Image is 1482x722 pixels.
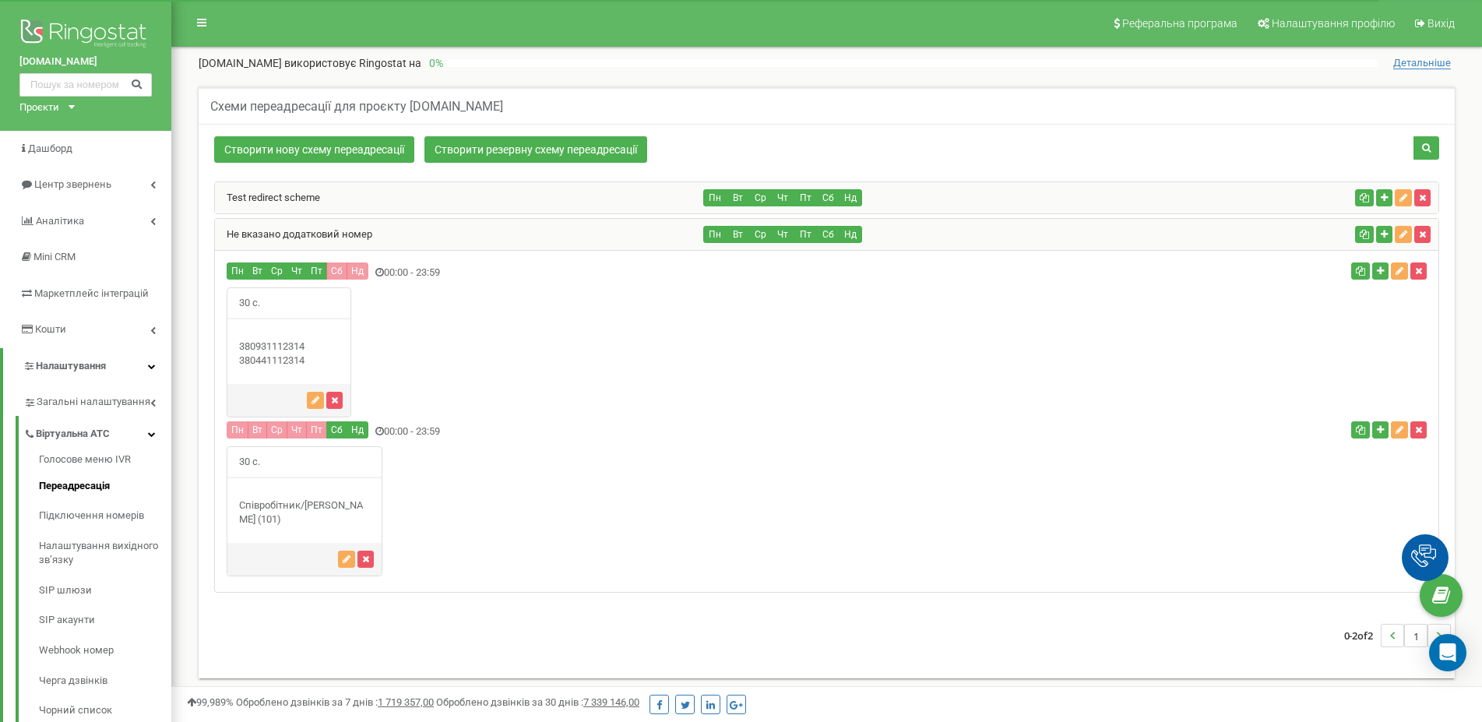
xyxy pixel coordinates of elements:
[424,136,647,163] a: Створити резервну схему переадресації
[39,666,171,696] a: Черга дзвінків
[1344,624,1381,647] span: 0-2 2
[1272,17,1395,30] span: Налаштування профілю
[35,323,66,335] span: Кошти
[227,340,350,368] div: 380931112314 380441112314
[39,453,171,471] a: Голосове меню IVR
[23,384,171,416] a: Загальні налаштування
[726,226,749,243] button: Вт
[703,226,727,243] button: Пн
[1413,136,1439,160] button: Пошук схеми переадресації
[1427,17,1455,30] span: Вихід
[210,100,503,114] h5: Схеми переадресації для проєкту [DOMAIN_NAME]
[794,189,817,206] button: Пт
[306,262,327,280] button: Пт
[214,136,414,163] a: Створити нову схему переадресації
[36,360,106,372] span: Налаштування
[1344,608,1451,663] nav: ...
[19,55,152,69] a: [DOMAIN_NAME]
[748,189,772,206] button: Ср
[839,226,862,243] button: Нд
[227,421,248,438] button: Пн
[794,226,817,243] button: Пт
[36,427,110,442] span: Віртуальна АТС
[816,226,840,243] button: Сб
[284,57,421,69] span: використовує Ringostat на
[23,416,171,448] a: Віртуальна АТС
[287,421,307,438] button: Чт
[39,501,171,531] a: Підключення номерів
[748,226,772,243] button: Ср
[1429,634,1466,671] div: Open Intercom Messenger
[215,421,1030,442] div: 00:00 - 23:59
[436,696,639,708] span: Оброблено дзвінків за 30 днів :
[421,55,447,71] p: 0 %
[215,262,1030,284] div: 00:00 - 23:59
[236,696,434,708] span: Оброблено дзвінків за 7 днів :
[36,215,84,227] span: Аналiтика
[39,576,171,606] a: SIP шлюзи
[266,262,287,280] button: Ср
[771,189,794,206] button: Чт
[33,251,76,262] span: Mini CRM
[287,262,307,280] button: Чт
[19,16,152,55] img: Ringostat logo
[1122,17,1237,30] span: Реферальна програма
[39,605,171,636] a: SIP акаунти
[215,192,320,203] a: Test redirect scheme
[215,228,372,240] a: Не вказано додатковий номер
[583,696,639,708] u: 7 339 146,00
[347,421,368,438] button: Нд
[306,421,327,438] button: Пт
[227,288,272,319] span: 30 с.
[227,498,382,527] div: Співробітник/[PERSON_NAME] (101)
[227,262,248,280] button: Пн
[28,143,72,154] span: Дашборд
[3,348,171,385] a: Налаштування
[39,531,171,576] a: Налаштування вихідного зв’язку
[347,262,368,280] button: Нд
[703,189,727,206] button: Пн
[1404,624,1427,647] li: 1
[19,100,59,115] div: Проєкти
[378,696,434,708] u: 1 719 357,00
[199,55,421,71] p: [DOMAIN_NAME]
[39,636,171,666] a: Webhook номер
[771,226,794,243] button: Чт
[839,189,862,206] button: Нд
[39,471,171,502] a: Переадресація
[326,262,347,280] button: Сб
[248,421,267,438] button: Вт
[227,447,272,477] span: 30 с.
[187,696,234,708] span: 99,989%
[326,421,347,438] button: Сб
[34,287,149,299] span: Маркетплейс інтеграцій
[726,189,749,206] button: Вт
[816,189,840,206] button: Сб
[248,262,267,280] button: Вт
[266,421,287,438] button: Ср
[37,395,150,410] span: Загальні налаштування
[1393,57,1451,69] span: Детальніше
[34,178,111,190] span: Центр звернень
[19,73,152,97] input: Пошук за номером
[1357,629,1368,643] span: of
